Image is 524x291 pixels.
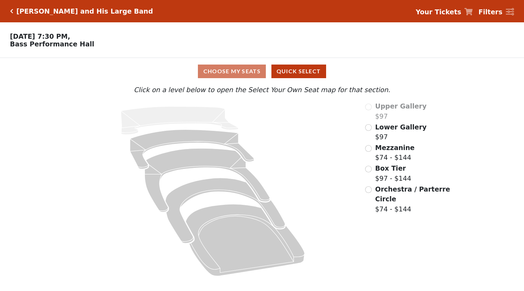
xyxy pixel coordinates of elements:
[478,8,502,16] strong: Filters
[375,184,451,214] label: $74 - $144
[375,143,415,163] label: $74 - $144
[16,7,153,15] h5: [PERSON_NAME] and His Large Band
[70,85,454,95] p: Click on a level below to open the Select Your Own Seat map for that section.
[416,8,461,16] strong: Your Tickets
[186,204,305,276] path: Orchestra / Parterre Circle - Seats Available: 20
[375,102,427,110] span: Upper Gallery
[375,185,450,203] span: Orchestra / Parterre Circle
[416,7,473,17] a: Your Tickets
[375,164,406,172] span: Box Tier
[130,129,254,169] path: Lower Gallery - Seats Available: 208
[478,7,514,17] a: Filters
[271,65,326,78] button: Quick Select
[375,122,427,142] label: $97
[375,123,427,131] span: Lower Gallery
[375,163,411,183] label: $97 - $144
[375,144,415,151] span: Mezzanine
[121,106,238,135] path: Upper Gallery - Seats Available: 0
[10,9,13,14] a: Click here to go back to filters
[375,101,427,121] label: $97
